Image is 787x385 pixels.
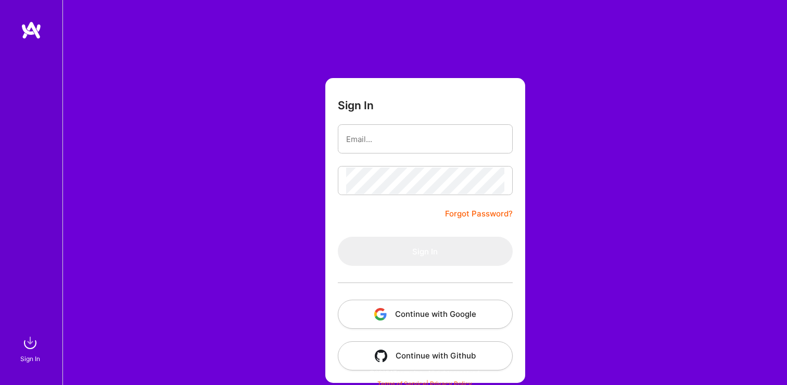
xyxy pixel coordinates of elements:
div: Sign In [20,353,40,364]
a: sign inSign In [22,332,41,364]
img: sign in [20,332,41,353]
button: Continue with Github [338,341,513,370]
a: Forgot Password? [445,208,513,220]
button: Sign In [338,237,513,266]
img: icon [375,350,387,362]
h3: Sign In [338,99,374,112]
img: icon [374,308,387,320]
input: Email... [346,126,504,152]
button: Continue with Google [338,300,513,329]
img: logo [21,21,42,40]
